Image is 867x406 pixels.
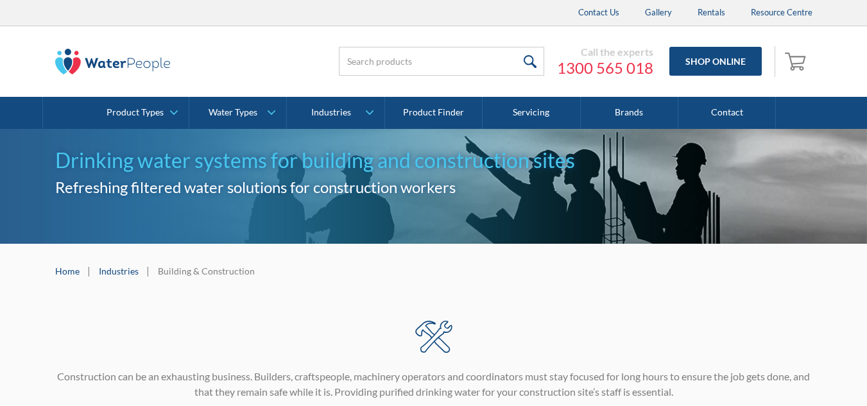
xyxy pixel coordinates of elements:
div: Product Types [107,107,164,118]
a: 1300 565 018 [557,58,653,78]
div: Industries [311,107,351,118]
div: Water Types [209,107,257,118]
div: Building & Construction [158,264,255,278]
a: Brands [581,97,678,129]
h2: Refreshing filtered water solutions for construction workers [55,176,812,199]
a: Product Types [92,97,189,129]
a: Industries [287,97,384,129]
img: The Water People [55,49,171,74]
div: Call the experts [557,46,653,58]
p: Construction can be an exhausting business. Builders, craftspeople, machinery operators and coord... [55,369,812,400]
a: Open empty cart [782,46,812,77]
a: Servicing [483,97,580,129]
a: Industries [99,264,139,278]
h1: Drinking water systems for building and construction sites [55,145,812,176]
img: shopping cart [785,51,809,71]
div: | [86,263,92,278]
div: | [145,263,151,278]
a: Contact [678,97,776,129]
a: Shop Online [669,47,762,76]
input: Search products [339,47,544,76]
a: Home [55,264,80,278]
a: Product Finder [385,97,483,129]
a: Water Types [189,97,286,129]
